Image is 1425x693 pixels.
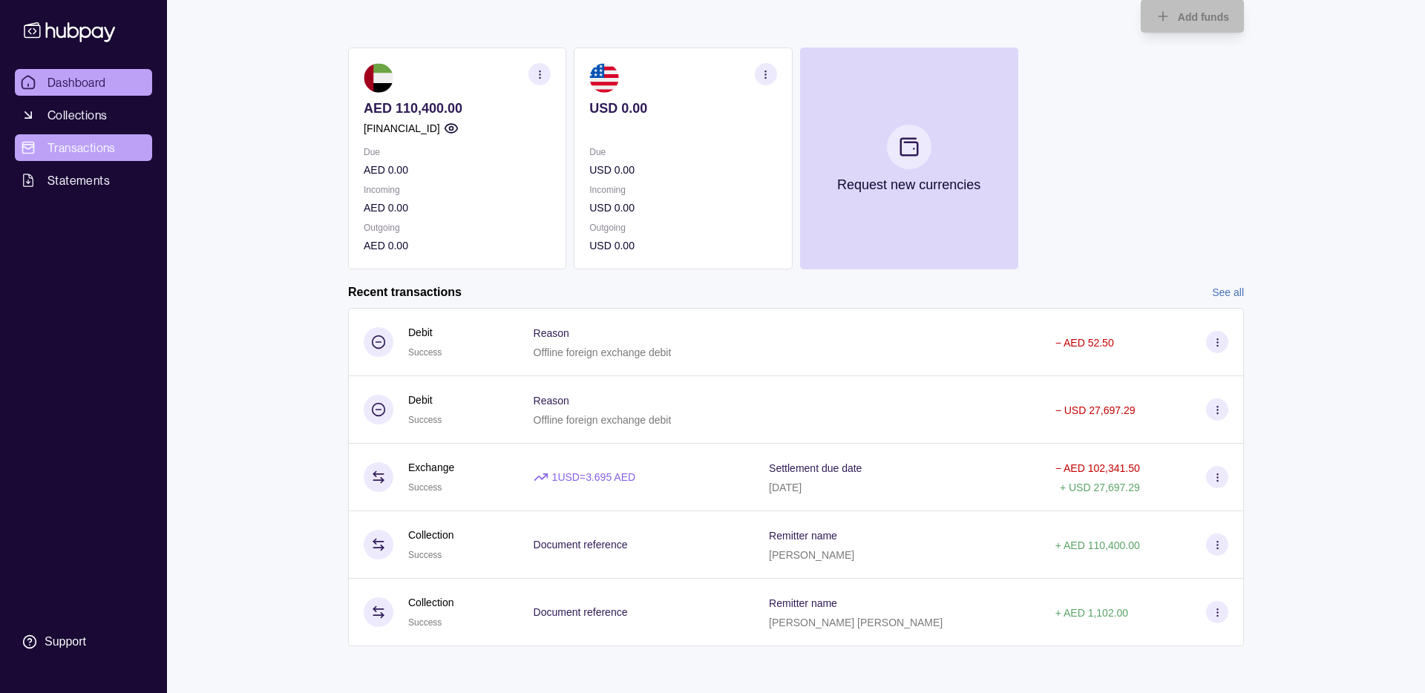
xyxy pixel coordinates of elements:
p: + AED 1,102.00 [1055,607,1128,619]
button: Request new currencies [800,47,1018,269]
p: Document reference [534,606,628,618]
p: AED 0.00 [364,162,551,178]
span: Success [408,550,442,560]
span: Add funds [1178,11,1229,23]
p: Collection [408,594,453,611]
p: [PERSON_NAME] [PERSON_NAME] [769,617,943,628]
p: Reason [534,395,569,407]
p: + AED 110,400.00 [1055,539,1140,551]
p: Outgoing [364,220,551,236]
p: 1 USD = 3.695 AED [552,469,636,485]
span: Success [408,617,442,628]
p: Due [589,144,776,160]
p: USD 0.00 [589,100,776,116]
p: Debit [408,324,442,341]
img: us [589,63,619,93]
a: Statements [15,167,152,194]
span: Success [408,347,442,358]
p: USD 0.00 [589,237,776,254]
a: Dashboard [15,69,152,96]
p: Due [364,144,551,160]
img: ae [364,63,393,93]
span: Collections [47,106,107,124]
p: [DATE] [769,482,802,493]
p: Document reference [534,539,628,551]
p: − USD 27,697.29 [1055,404,1136,416]
p: Exchange [408,459,454,476]
div: Support [45,634,86,650]
span: Success [408,482,442,493]
a: Support [15,626,152,657]
p: AED 0.00 [364,237,551,254]
p: AED 0.00 [364,200,551,216]
p: Remitter name [769,530,837,542]
p: Reason [534,327,569,339]
p: [FINANCIAL_ID] [364,120,440,137]
p: USD 0.00 [589,200,776,216]
p: USD 0.00 [589,162,776,178]
span: Success [408,415,442,425]
span: Transactions [47,139,116,157]
p: [PERSON_NAME] [769,549,854,561]
p: Remitter name [769,597,837,609]
p: Incoming [589,182,776,198]
p: + USD 27,697.29 [1060,482,1140,493]
p: Settlement due date [769,462,862,474]
p: Incoming [364,182,551,198]
p: Offline foreign exchange debit [534,414,672,426]
h2: Recent transactions [348,284,462,300]
a: Collections [15,102,152,128]
p: Outgoing [589,220,776,236]
p: AED 110,400.00 [364,100,551,116]
span: Statements [47,171,110,189]
p: Debit [408,392,442,408]
p: Offline foreign exchange debit [534,346,672,358]
p: Request new currencies [837,177,980,193]
p: Collection [408,527,453,543]
span: Dashboard [47,73,106,91]
a: See all [1212,284,1244,300]
a: Transactions [15,134,152,161]
p: − AED 52.50 [1055,337,1114,349]
p: − AED 102,341.50 [1055,462,1140,474]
